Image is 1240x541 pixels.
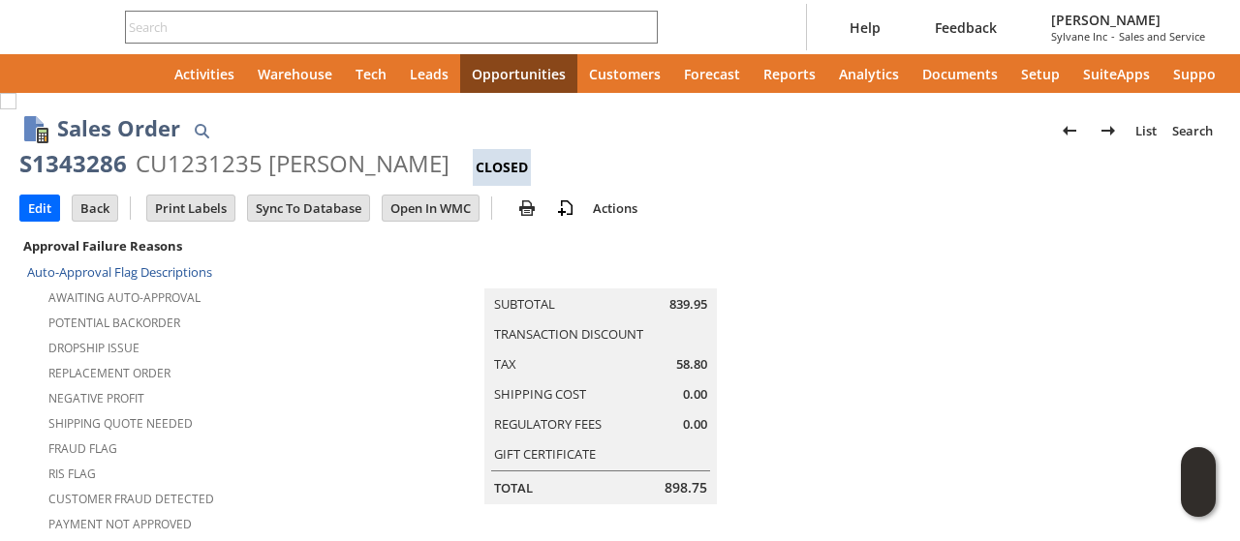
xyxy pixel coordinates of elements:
img: add-record.svg [554,196,577,220]
a: Dropship Issue [48,340,139,356]
div: Closed [473,149,531,186]
span: Support [1173,65,1227,83]
a: Recent Records [23,54,70,93]
span: Analytics [839,65,899,83]
span: Activities [174,65,234,83]
a: Documents [911,54,1009,93]
a: Reports [752,54,827,93]
img: Next [1097,119,1120,142]
span: - [1111,29,1115,44]
img: print.svg [515,196,539,220]
svg: Search [631,15,654,39]
a: Replacement Order [48,365,170,381]
a: Gift Certificate [494,445,596,463]
span: 898.75 [665,478,707,497]
div: CU1231235 [PERSON_NAME] [136,148,449,179]
span: Customers [589,65,661,83]
a: Forecast [672,54,752,93]
span: Feedback [935,18,997,37]
span: 0.00 [683,415,707,434]
div: Approval Failure Reasons [19,233,340,258]
a: Opportunities [460,54,577,93]
span: Tech [356,65,387,83]
img: Quick Find [190,119,213,142]
span: Leads [410,65,449,83]
a: Activities [163,54,246,93]
a: SuiteApps [1071,54,1162,93]
a: Tech [344,54,398,93]
a: Negative Profit [48,390,144,406]
div: Shortcuts [70,54,116,93]
span: Sylvane Inc [1051,29,1107,44]
span: Opportunities [472,65,566,83]
a: Shipping Cost [494,385,586,403]
caption: Summary [484,257,717,288]
a: Customer Fraud Detected [48,491,214,507]
div: S1343286 [19,148,127,179]
a: Tax [494,355,516,373]
a: Payment not approved [48,516,192,532]
a: RIS flag [48,466,96,482]
a: Total [494,479,533,496]
span: [PERSON_NAME] [1051,11,1205,29]
span: Help [850,18,881,37]
a: Transaction Discount [494,325,643,343]
input: Back [73,195,117,221]
svg: Home [128,62,151,85]
span: 0.00 [683,385,707,404]
a: Setup [1009,54,1071,93]
a: Customers [577,54,672,93]
span: Setup [1021,65,1060,83]
span: Forecast [684,65,740,83]
a: Home [116,54,163,93]
a: List [1128,115,1164,146]
input: Print Labels [147,195,234,221]
a: Leads [398,54,460,93]
svg: Shortcuts [81,62,105,85]
span: Warehouse [258,65,332,83]
a: Awaiting Auto-Approval [48,289,201,306]
a: Fraud Flag [48,440,117,457]
a: Potential Backorder [48,315,180,331]
a: Search [1164,115,1221,146]
input: Sync To Database [248,195,369,221]
span: 839.95 [669,295,707,314]
span: Reports [763,65,816,83]
img: Previous [1058,119,1081,142]
input: Search [126,15,631,39]
input: Edit [20,195,59,221]
a: Subtotal [494,295,555,313]
span: 58.80 [676,355,707,374]
span: Sales and Service [1119,29,1205,44]
a: Actions [585,199,645,217]
a: Warehouse [246,54,344,93]
span: SuiteApps [1083,65,1150,83]
a: Shipping Quote Needed [48,415,193,432]
span: Documents [922,65,998,83]
input: Open In WMC [383,195,479,221]
a: Regulatory Fees [494,415,602,433]
svg: Recent Records [35,62,58,85]
a: Support [1162,54,1239,93]
a: Auto-Approval Flag Descriptions [27,263,212,281]
iframe: Click here to launch Oracle Guided Learning Help Panel [1181,447,1216,517]
h1: Sales Order [57,112,180,144]
span: Oracle Guided Learning Widget. To move around, please hold and drag [1181,483,1216,518]
a: Analytics [827,54,911,93]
